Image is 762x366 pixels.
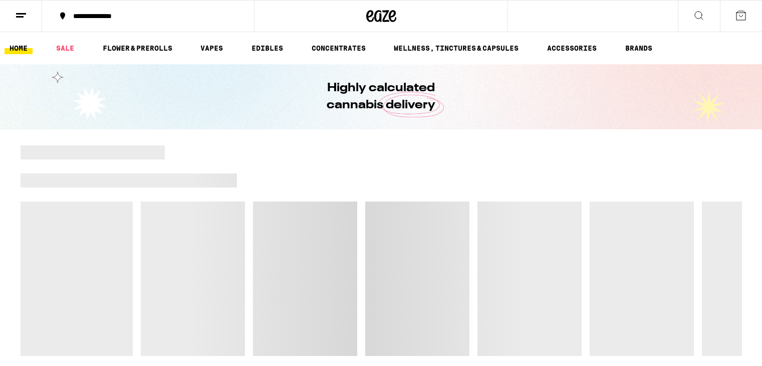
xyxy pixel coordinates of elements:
h1: Highly calculated cannabis delivery [299,80,464,114]
a: ACCESSORIES [542,42,602,54]
a: HOME [5,42,33,54]
a: WELLNESS, TINCTURES & CAPSULES [389,42,524,54]
a: BRANDS [620,42,657,54]
a: SALE [51,42,79,54]
a: CONCENTRATES [307,42,371,54]
a: FLOWER & PREROLLS [98,42,177,54]
a: VAPES [195,42,228,54]
a: EDIBLES [246,42,288,54]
